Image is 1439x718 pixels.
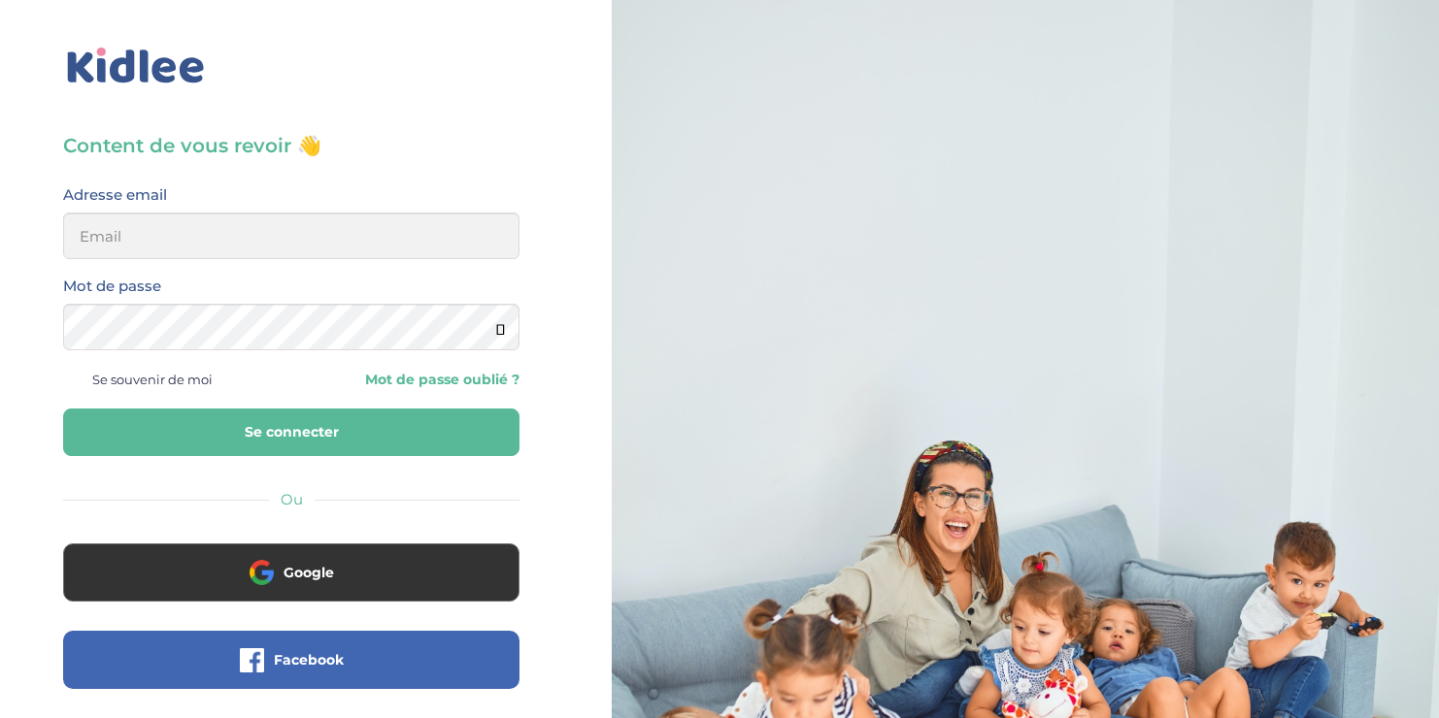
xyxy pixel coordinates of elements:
label: Mot de passe [63,274,161,299]
a: Mot de passe oublié ? [306,371,519,389]
button: Google [63,543,519,602]
a: Google [63,576,519,595]
button: Facebook [63,631,519,689]
img: facebook.png [240,648,264,672]
span: Google [284,563,334,582]
button: Se connecter [63,408,519,456]
img: google.png [250,560,274,584]
img: logo_kidlee_bleu [63,44,209,88]
span: Ou [281,490,303,508]
label: Adresse email [63,182,167,208]
span: Se souvenir de moi [92,367,213,392]
input: Email [63,212,519,259]
h3: Content de vous revoir 👋 [63,132,519,159]
a: Facebook [63,664,519,682]
span: Facebook [274,650,344,669]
